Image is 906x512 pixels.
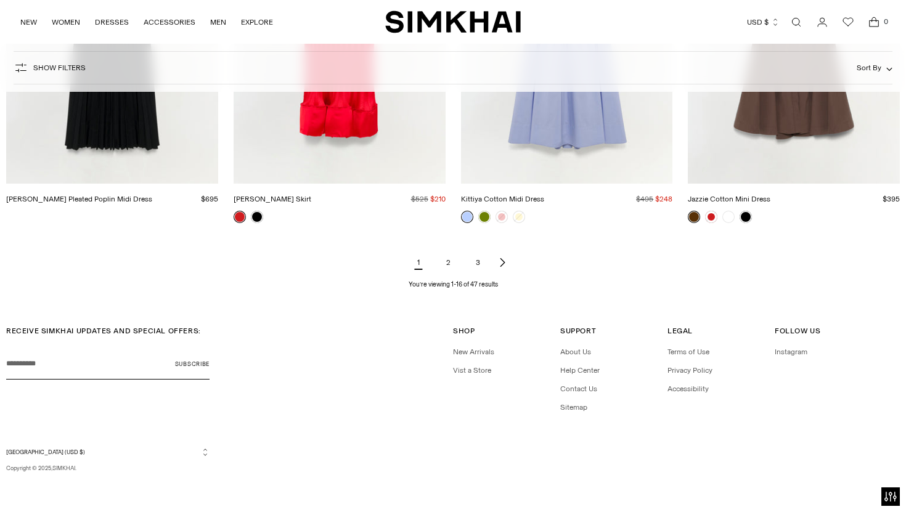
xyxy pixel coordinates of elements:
span: 0 [880,16,891,27]
span: Shop [453,327,475,335]
a: ACCESSORIES [144,9,195,36]
a: WOMEN [52,9,80,36]
span: Legal [667,327,693,335]
a: Next page of results [495,250,510,275]
p: You’re viewing 1-16 of 47 results [409,280,498,290]
a: Open search modal [784,10,809,35]
a: Sitemap [560,403,587,412]
a: NEW [20,9,37,36]
a: MEN [210,9,226,36]
a: [PERSON_NAME] Pleated Poplin Midi Dress [6,195,152,203]
span: Show Filters [33,63,86,72]
span: Sort By [857,63,881,72]
a: Help Center [560,366,600,375]
a: Privacy Policy [667,366,712,375]
span: Follow Us [775,327,820,335]
a: SIMKHAI [385,10,521,34]
button: [GEOGRAPHIC_DATA] (USD $) [6,447,210,457]
a: Wishlist [836,10,860,35]
span: Support [560,327,596,335]
a: Page 3 of results [465,250,490,275]
a: About Us [560,347,591,356]
a: Open cart modal [862,10,886,35]
a: Jazzie Cotton Mini Dress [688,195,770,203]
a: Terms of Use [667,347,709,356]
a: Page 2 of results [436,250,460,275]
iframe: Sign Up via Text for Offers [10,465,124,502]
span: 1 [406,250,431,275]
a: Accessibility [667,384,709,393]
a: [PERSON_NAME] Skirt [234,195,311,203]
a: SIMKHAI [52,465,75,471]
a: DRESSES [95,9,129,36]
button: Subscribe [175,349,210,380]
a: Contact Us [560,384,597,393]
button: USD $ [747,9,780,36]
a: Vist a Store [453,366,491,375]
a: EXPLORE [241,9,273,36]
p: Copyright © 2025, . [6,464,210,473]
button: Show Filters [14,58,86,78]
a: New Arrivals [453,347,494,356]
a: Instagram [775,347,807,356]
button: Sort By [857,61,892,75]
a: Kittiya Cotton Midi Dress [461,195,544,203]
a: Go to the account page [810,10,835,35]
span: RECEIVE SIMKHAI UPDATES AND SPECIAL OFFERS: [6,327,201,335]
